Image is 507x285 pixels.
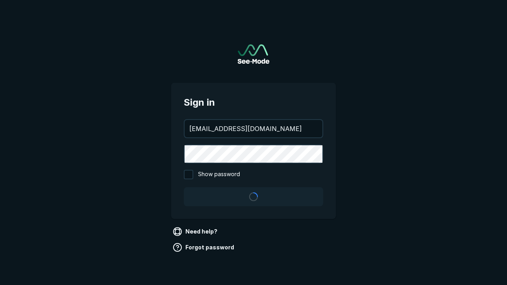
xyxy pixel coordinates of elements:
img: See-Mode Logo [238,44,269,64]
a: Forgot password [171,241,237,254]
a: Go to sign in [238,44,269,64]
a: Need help? [171,225,221,238]
span: Show password [198,170,240,179]
span: Sign in [184,95,323,110]
input: your@email.com [185,120,322,137]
